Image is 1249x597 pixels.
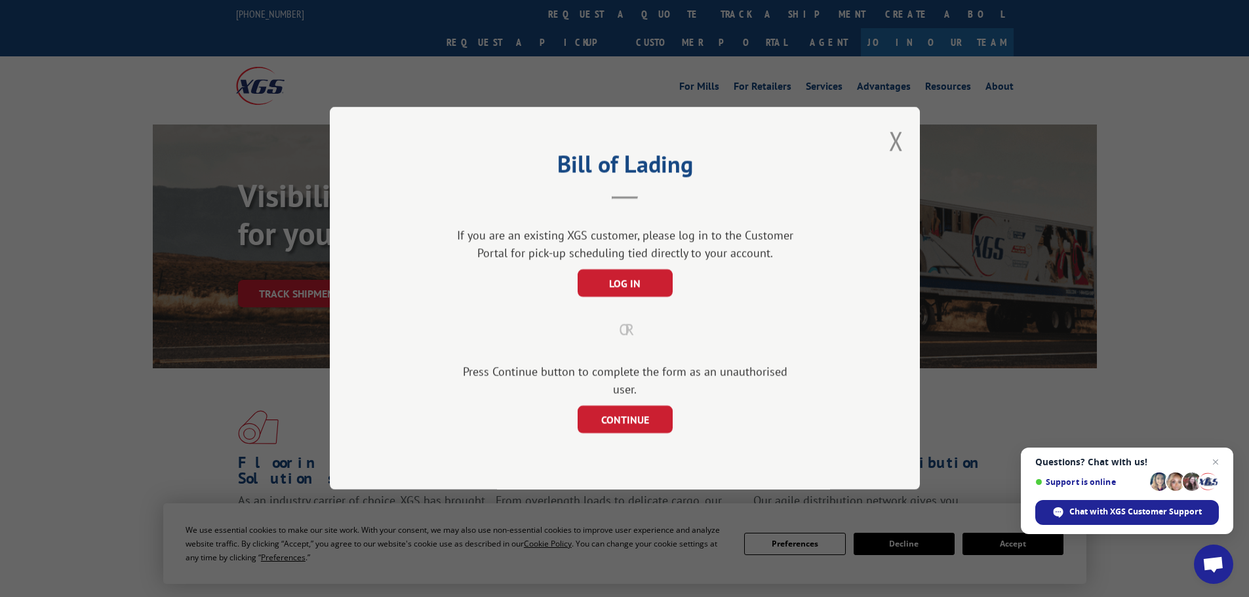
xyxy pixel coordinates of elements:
h2: Bill of Lading [395,155,854,180]
div: If you are an existing XGS customer, please log in to the Customer Portal for pick-up scheduling ... [451,227,799,262]
span: Close chat [1208,454,1223,470]
button: CONTINUE [577,406,672,434]
span: Support is online [1035,477,1145,487]
button: Close modal [889,123,903,158]
a: LOG IN [577,279,672,290]
div: Chat with XGS Customer Support [1035,500,1219,525]
div: Open chat [1194,545,1233,584]
span: Questions? Chat with us! [1035,457,1219,467]
div: Press Continue button to complete the form as an unauthorised user. [451,363,799,398]
button: LOG IN [577,270,672,298]
span: Chat with XGS Customer Support [1069,506,1202,518]
div: OR [395,318,854,342]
